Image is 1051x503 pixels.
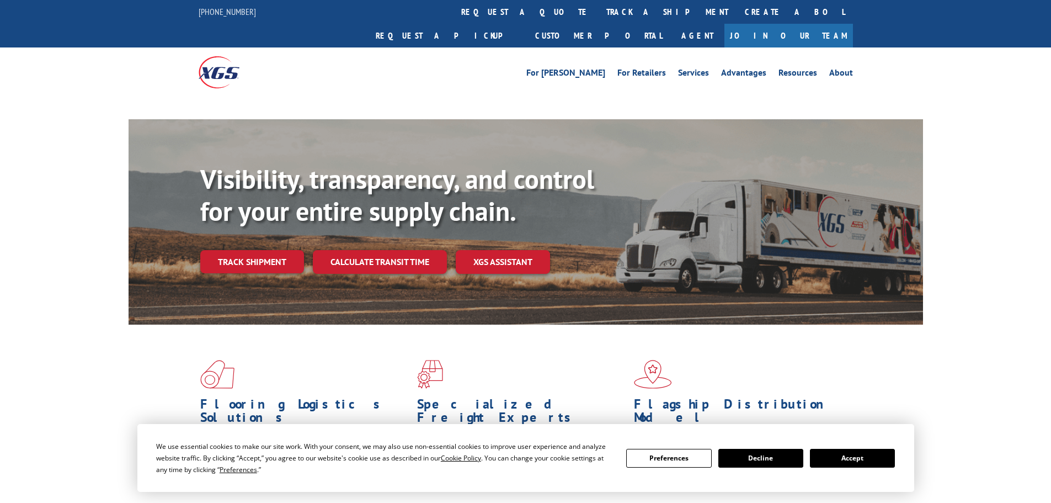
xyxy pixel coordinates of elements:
[441,453,481,463] span: Cookie Policy
[313,250,447,274] a: Calculate transit time
[810,449,895,468] button: Accept
[137,424,914,492] div: Cookie Consent Prompt
[634,360,672,389] img: xgs-icon-flagship-distribution-model-red
[778,68,817,81] a: Resources
[417,360,443,389] img: xgs-icon-focused-on-flooring-red
[200,162,594,228] b: Visibility, transparency, and control for your entire supply chain.
[724,24,853,47] a: Join Our Team
[718,449,803,468] button: Decline
[456,250,550,274] a: XGS ASSISTANT
[626,449,711,468] button: Preferences
[220,465,257,474] span: Preferences
[417,398,626,430] h1: Specialized Freight Experts
[526,68,605,81] a: For [PERSON_NAME]
[670,24,724,47] a: Agent
[617,68,666,81] a: For Retailers
[721,68,766,81] a: Advantages
[199,6,256,17] a: [PHONE_NUMBER]
[156,441,613,475] div: We use essential cookies to make our site work. With your consent, we may also use non-essential ...
[367,24,527,47] a: Request a pickup
[678,68,709,81] a: Services
[200,398,409,430] h1: Flooring Logistics Solutions
[829,68,853,81] a: About
[200,250,304,273] a: Track shipment
[634,398,842,430] h1: Flagship Distribution Model
[527,24,670,47] a: Customer Portal
[200,360,234,389] img: xgs-icon-total-supply-chain-intelligence-red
